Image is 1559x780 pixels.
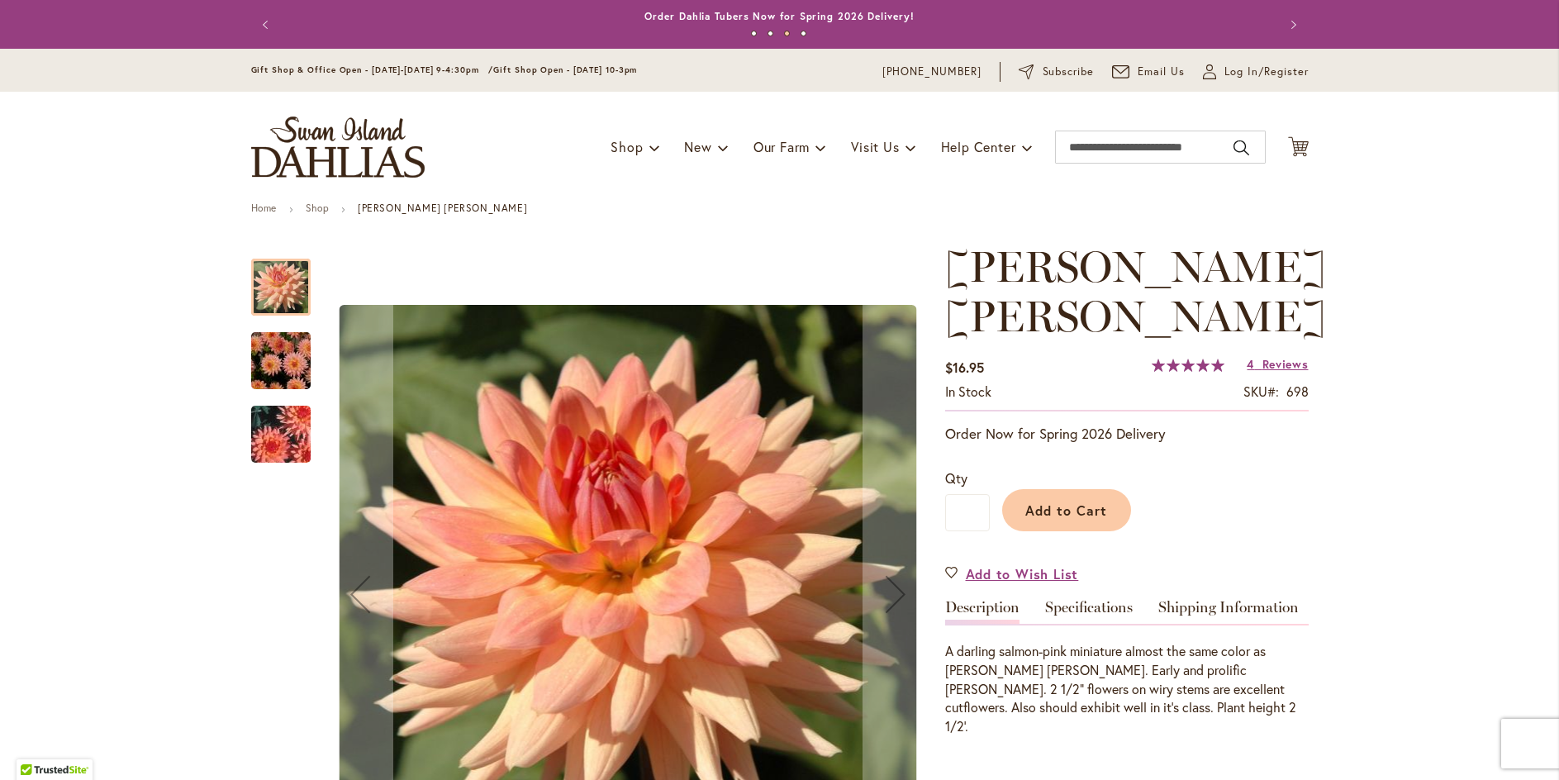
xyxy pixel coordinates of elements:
[945,383,991,402] div: Availability
[358,202,527,214] strong: [PERSON_NAME] [PERSON_NAME]
[945,383,991,400] span: In stock
[1152,359,1224,372] div: 100%
[611,138,643,155] span: Shop
[493,64,637,75] span: Gift Shop Open - [DATE] 10-3pm
[945,240,1326,342] span: [PERSON_NAME] [PERSON_NAME]
[1262,356,1309,372] span: Reviews
[751,31,757,36] button: 1 of 4
[882,64,982,80] a: [PHONE_NUMBER]
[966,564,1079,583] span: Add to Wish List
[1158,600,1299,624] a: Shipping Information
[941,138,1016,155] span: Help Center
[306,202,329,214] a: Shop
[251,202,277,214] a: Home
[1043,64,1095,80] span: Subscribe
[251,64,494,75] span: Gift Shop & Office Open - [DATE]-[DATE] 9-4:30pm /
[251,389,311,463] div: Mary Jo
[1002,489,1131,531] button: Add to Cart
[945,600,1020,624] a: Description
[945,359,984,376] span: $16.95
[251,117,425,178] a: store logo
[768,31,773,36] button: 2 of 4
[251,316,327,389] div: Mary Jo
[251,242,327,316] div: Mary Jo
[1224,64,1309,80] span: Log In/Register
[945,424,1309,444] p: Order Now for Spring 2026 Delivery
[1243,383,1279,400] strong: SKU
[1276,8,1309,41] button: Next
[12,721,59,768] iframe: Launch Accessibility Center
[1247,356,1254,372] span: 4
[1025,502,1107,519] span: Add to Cart
[753,138,810,155] span: Our Farm
[644,10,914,22] a: Order Dahlia Tubers Now for Spring 2026 Delivery!
[251,8,284,41] button: Previous
[945,642,1309,736] div: A darling salmon-pink miniature almost the same color as [PERSON_NAME] [PERSON_NAME]. Early and p...
[1203,64,1309,80] a: Log In/Register
[801,31,806,36] button: 4 of 4
[1138,64,1185,80] span: Email Us
[221,395,340,474] img: Mary Jo
[1112,64,1185,80] a: Email Us
[684,138,711,155] span: New
[1286,383,1309,402] div: 698
[784,31,790,36] button: 3 of 4
[945,469,967,487] span: Qty
[945,600,1309,736] div: Detailed Product Info
[1019,64,1094,80] a: Subscribe
[945,564,1079,583] a: Add to Wish List
[221,321,340,401] img: Mary Jo
[851,138,899,155] span: Visit Us
[1045,600,1133,624] a: Specifications
[1247,356,1308,372] a: 4 Reviews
